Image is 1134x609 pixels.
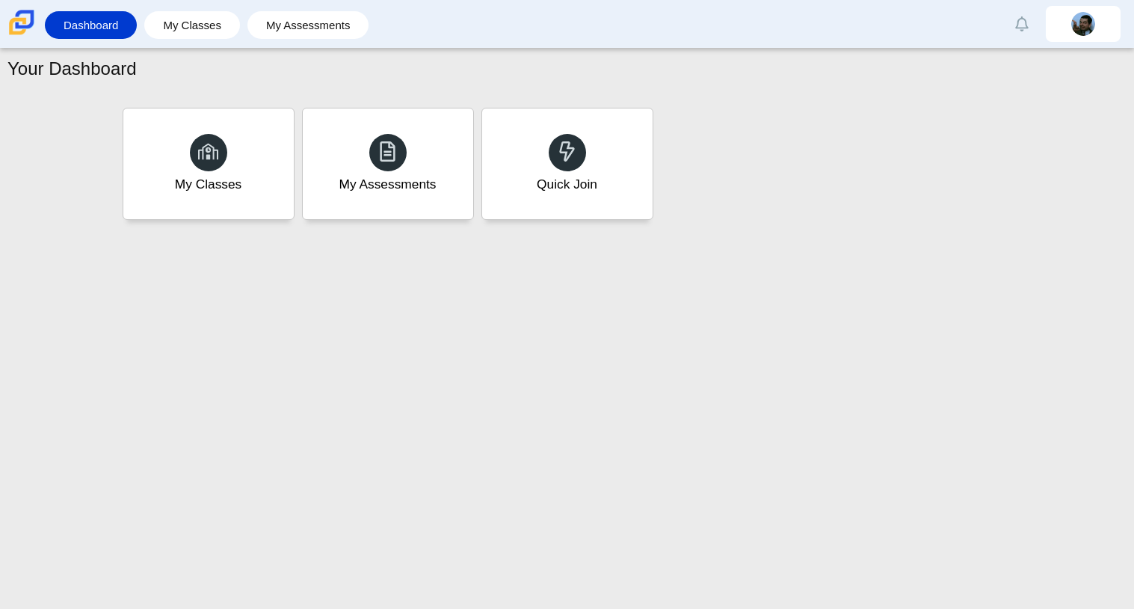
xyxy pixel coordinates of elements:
a: Dashboard [52,11,129,39]
a: Alerts [1005,7,1038,40]
a: My Assessments [255,11,362,39]
a: Quick Join [481,108,653,220]
a: My Classes [123,108,295,220]
div: My Classes [175,175,242,194]
div: My Assessments [339,175,437,194]
a: Carmen School of Science & Technology [6,28,37,40]
a: My Classes [152,11,232,39]
div: Quick Join [537,175,597,194]
img: steven.atilano.Epn1Ze [1071,12,1095,36]
h1: Your Dashboard [7,56,137,82]
a: steven.atilano.Epn1Ze [1046,6,1121,42]
img: Carmen School of Science & Technology [6,7,37,38]
a: My Assessments [302,108,474,220]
